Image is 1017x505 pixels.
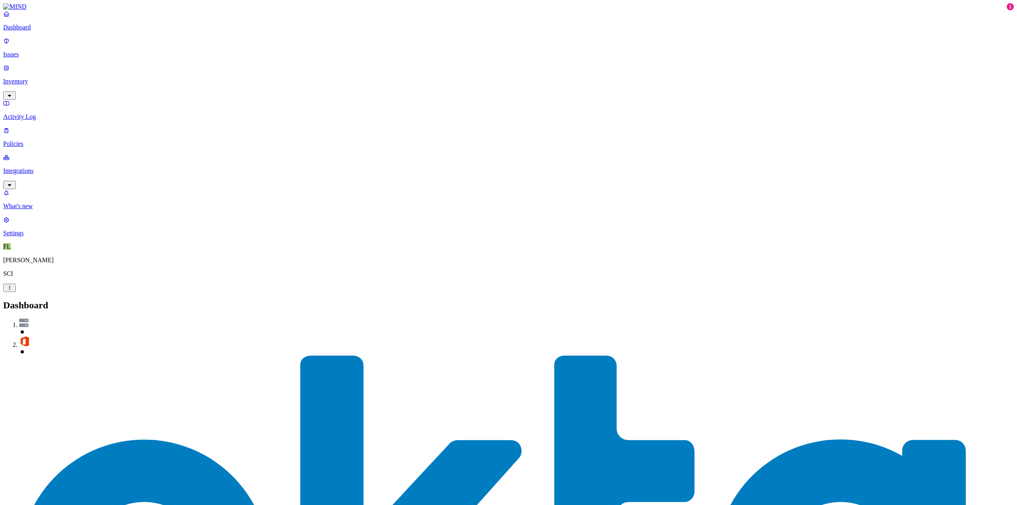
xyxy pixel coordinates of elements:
[3,37,1014,58] a: Issues
[3,64,1014,99] a: Inventory
[1007,3,1014,10] div: 1
[3,203,1014,210] p: What's new
[3,3,1014,10] a: MIND
[3,113,1014,120] p: Activity Log
[3,10,1014,31] a: Dashboard
[3,230,1014,237] p: Settings
[3,243,11,250] span: FL
[3,140,1014,147] p: Policies
[3,100,1014,120] a: Activity Log
[3,154,1014,188] a: Integrations
[3,24,1014,31] p: Dashboard
[3,167,1014,174] p: Integrations
[19,336,30,347] img: svg%3e
[3,3,27,10] img: MIND
[3,189,1014,210] a: What's new
[3,216,1014,237] a: Settings
[3,270,1014,277] p: SCI
[19,319,29,327] img: svg%3e
[3,300,1014,311] h2: Dashboard
[3,257,1014,264] p: [PERSON_NAME]
[3,51,1014,58] p: Issues
[3,78,1014,85] p: Inventory
[3,127,1014,147] a: Policies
